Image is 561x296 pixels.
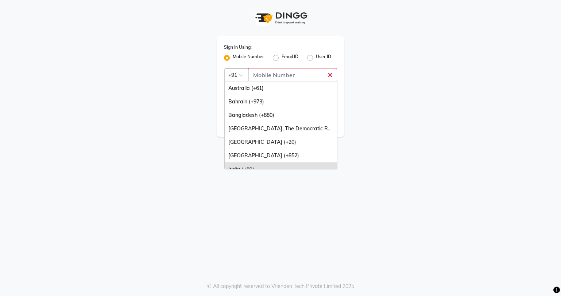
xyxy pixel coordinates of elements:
input: Username [224,88,321,102]
input: Username [248,68,337,82]
div: Australia (+61) [225,82,337,95]
img: logo1.svg [251,7,310,29]
div: [GEOGRAPHIC_DATA], The Democratic Republic Of The (+243) [225,122,337,135]
div: [GEOGRAPHIC_DATA] (+20) [225,135,337,149]
div: Bangladesh (+880) [225,108,337,122]
label: Sign In Using: [224,44,252,51]
label: Mobile Number [233,54,264,62]
div: India (+91) [225,162,337,176]
label: User ID [316,54,331,62]
label: Email ID [282,54,298,62]
div: [GEOGRAPHIC_DATA] (+852) [225,149,337,162]
ng-dropdown-panel: Options list [224,81,337,169]
div: Bahrain (+973) [225,95,337,108]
